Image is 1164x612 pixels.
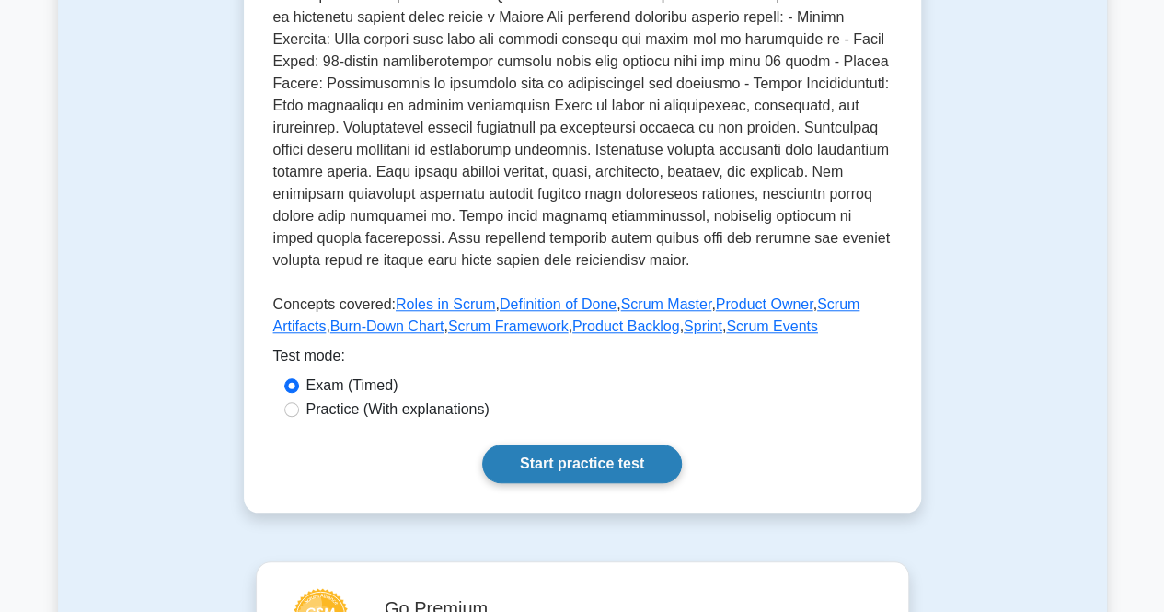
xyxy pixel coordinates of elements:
a: Scrum Master [620,296,711,312]
p: Concepts covered: , , , , , , , , , [273,294,892,345]
div: Test mode: [273,345,892,375]
a: Scrum Events [726,318,818,334]
a: Product Owner [716,296,813,312]
a: Roles in Scrum [396,296,495,312]
a: Burn-Down Chart [330,318,444,334]
a: Start practice test [482,445,682,483]
a: Sprint [684,318,722,334]
label: Exam (Timed) [306,375,398,397]
label: Practice (With explanations) [306,398,490,421]
a: Scrum Framework [448,318,569,334]
a: Definition of Done [500,296,617,312]
a: Product Backlog [572,318,680,334]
